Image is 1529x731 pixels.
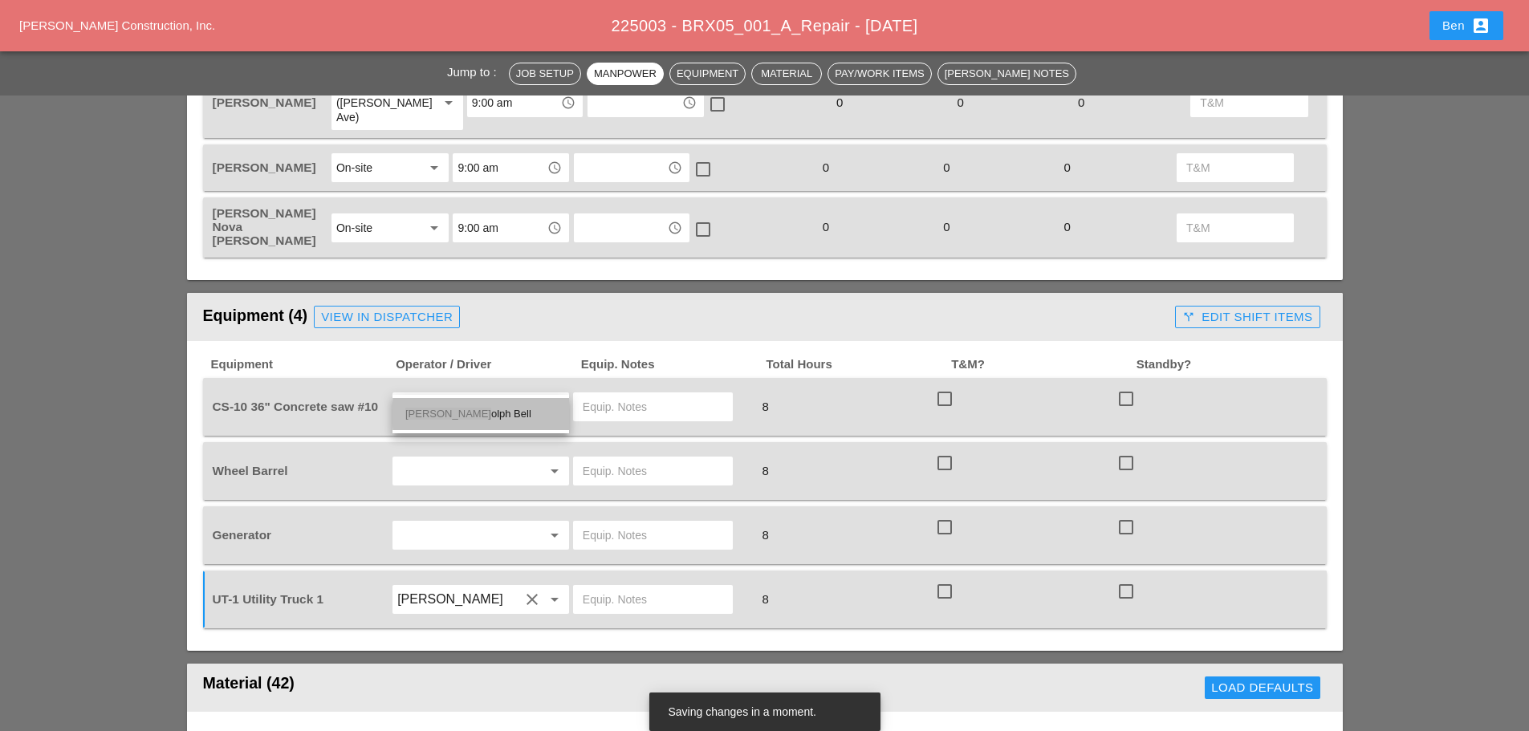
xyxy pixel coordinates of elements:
[1186,155,1284,181] input: T&M
[405,404,556,424] div: olph Bell
[447,65,503,79] span: Jump to :
[523,590,542,609] i: clear
[583,522,723,548] input: Equip. Notes
[439,93,458,112] i: arrow_drop_down
[213,400,379,413] span: CS-10 36" Concrete saw #10
[547,160,562,175] i: access_time
[561,95,575,110] i: access_time
[1072,95,1091,109] span: 0
[203,672,747,704] div: Material (42)
[830,95,849,109] span: 0
[583,458,723,484] input: Equip. Notes
[816,220,836,234] span: 0
[213,95,316,109] span: [PERSON_NAME]
[1471,16,1490,35] i: account_box
[1182,308,1312,327] div: Edit Shift Items
[545,461,564,481] i: arrow_drop_down
[321,308,453,327] div: View in Dispatcher
[1200,90,1298,116] input: T&M
[425,158,444,177] i: arrow_drop_down
[336,221,372,235] div: On-site
[547,221,562,235] i: access_time
[509,63,581,85] button: Job Setup
[1182,311,1195,323] i: call_split
[213,528,272,542] span: Generator
[668,221,682,235] i: access_time
[755,528,775,542] span: 8
[835,66,924,82] div: Pay/Work Items
[1442,16,1490,35] div: Ben
[213,206,316,247] span: [PERSON_NAME] Nova [PERSON_NAME]
[1186,215,1284,241] input: T&M
[203,301,1169,333] div: Equipment (4)
[1429,11,1503,40] button: Ben
[405,408,491,420] span: [PERSON_NAME]
[516,66,574,82] div: Job Setup
[336,160,372,175] div: On-site
[677,66,738,82] div: Equipment
[950,95,970,109] span: 0
[394,355,579,374] span: Operator / Driver
[668,160,682,175] i: access_time
[669,705,816,718] span: Saving changes in a moment.
[209,355,395,374] span: Equipment
[545,526,564,545] i: arrow_drop_down
[1058,160,1077,174] span: 0
[336,81,425,124] div: WCI Yard ([PERSON_NAME] Ave)
[587,63,664,85] button: Manpower
[816,160,836,174] span: 0
[545,590,564,609] i: arrow_drop_down
[583,587,723,612] input: Equip. Notes
[19,18,215,32] a: [PERSON_NAME] Construction, Inc.
[937,63,1076,85] button: [PERSON_NAME] Notes
[213,464,288,477] span: Wheel Barrel
[669,63,746,85] button: Equipment
[611,17,917,35] span: 225003 - BRX05_001_A_Repair - [DATE]
[765,355,950,374] span: Total Hours
[755,464,775,477] span: 8
[755,592,775,606] span: 8
[828,63,931,85] button: Pay/Work Items
[1211,679,1313,697] div: Load Defaults
[1135,355,1320,374] span: Standby?
[1058,220,1077,234] span: 0
[937,160,956,174] span: 0
[682,95,697,110] i: access_time
[579,355,765,374] span: Equip. Notes
[758,66,815,82] div: Material
[950,355,1135,374] span: T&M?
[425,218,444,238] i: arrow_drop_down
[1175,306,1320,328] button: Edit Shift Items
[314,306,460,328] a: View in Dispatcher
[594,66,657,82] div: Manpower
[751,63,822,85] button: Material
[1205,676,1320,699] button: Load Defaults
[945,66,1069,82] div: [PERSON_NAME] Notes
[937,220,956,234] span: 0
[213,592,324,606] span: UT-1 Utility Truck 1
[583,394,723,420] input: Equip. Notes
[755,400,775,413] span: 8
[213,160,316,174] span: [PERSON_NAME]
